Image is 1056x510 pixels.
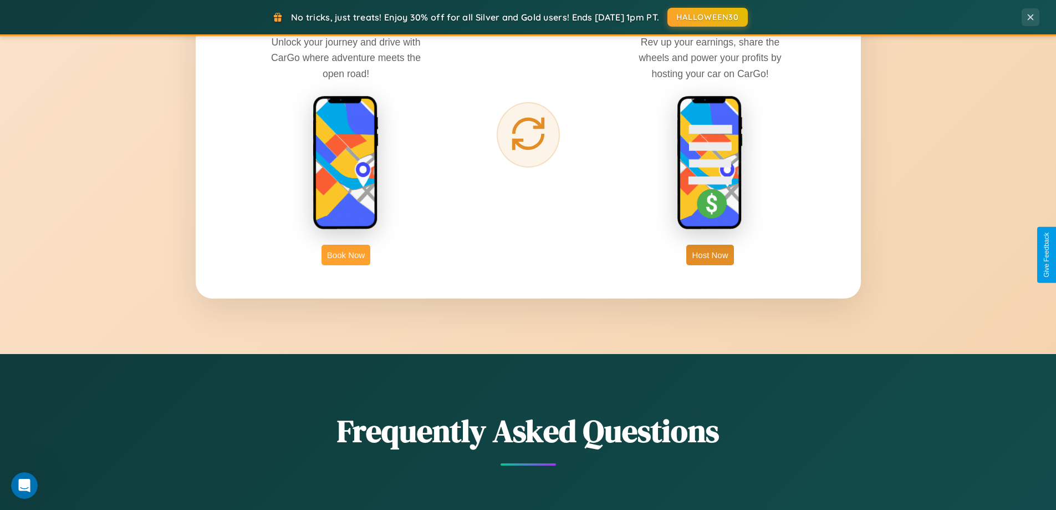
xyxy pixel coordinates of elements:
button: Book Now [322,245,370,265]
div: Give Feedback [1043,233,1050,277]
iframe: Intercom live chat [11,472,38,499]
button: Host Now [686,245,733,265]
img: rent phone [313,95,379,231]
span: No tricks, just treats! Enjoy 30% off for all Silver and Gold users! Ends [DATE] 1pm PT. [291,12,659,23]
h2: Frequently Asked Questions [196,410,861,452]
button: HALLOWEEN30 [667,8,748,27]
img: host phone [677,95,743,231]
p: Rev up your earnings, share the wheels and power your profits by hosting your car on CarGo! [627,34,793,81]
p: Unlock your journey and drive with CarGo where adventure meets the open road! [263,34,429,81]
